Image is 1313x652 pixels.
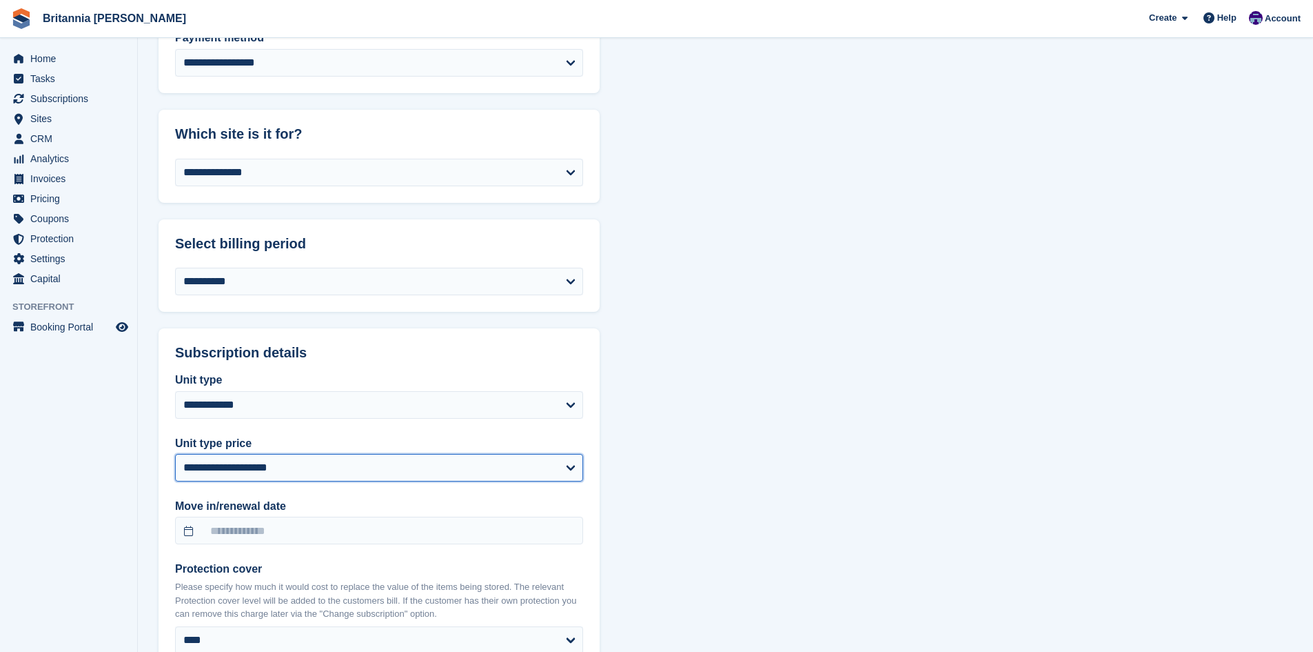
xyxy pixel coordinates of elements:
a: menu [7,317,130,337]
span: Subscriptions [30,89,113,108]
h2: Subscription details [175,345,583,361]
a: Preview store [114,319,130,335]
span: Sites [30,109,113,128]
a: menu [7,129,130,148]
h2: Select billing period [175,236,583,252]
label: Unit type [175,372,583,388]
span: Help [1217,11,1236,25]
span: Storefront [12,300,137,314]
span: Capital [30,269,113,288]
a: menu [7,149,130,168]
label: Payment method [175,30,583,46]
img: stora-icon-8386f47178a22dfd0bd8f6a31ec36ba5ce8667c1dd55bd0f319d3a0aa187defe.svg [11,8,32,29]
a: menu [7,109,130,128]
a: Britannia [PERSON_NAME] [37,7,192,30]
span: Account [1265,12,1301,26]
span: CRM [30,129,113,148]
a: menu [7,249,130,268]
span: Invoices [30,169,113,188]
a: menu [7,189,130,208]
label: Move in/renewal date [175,498,583,515]
span: Booking Portal [30,317,113,337]
a: menu [7,69,130,88]
a: menu [7,229,130,248]
a: menu [7,209,130,228]
span: Coupons [30,209,113,228]
span: Create [1149,11,1177,25]
span: Pricing [30,189,113,208]
a: menu [7,49,130,68]
a: menu [7,89,130,108]
a: menu [7,269,130,288]
span: Home [30,49,113,68]
label: Protection cover [175,561,583,577]
p: Please specify how much it would cost to replace the value of the items being stored. The relevan... [175,580,583,621]
span: Settings [30,249,113,268]
img: Cameron Ballard [1249,11,1263,25]
span: Analytics [30,149,113,168]
label: Unit type price [175,435,583,452]
a: menu [7,169,130,188]
span: Protection [30,229,113,248]
h2: Which site is it for? [175,126,583,142]
span: Tasks [30,69,113,88]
